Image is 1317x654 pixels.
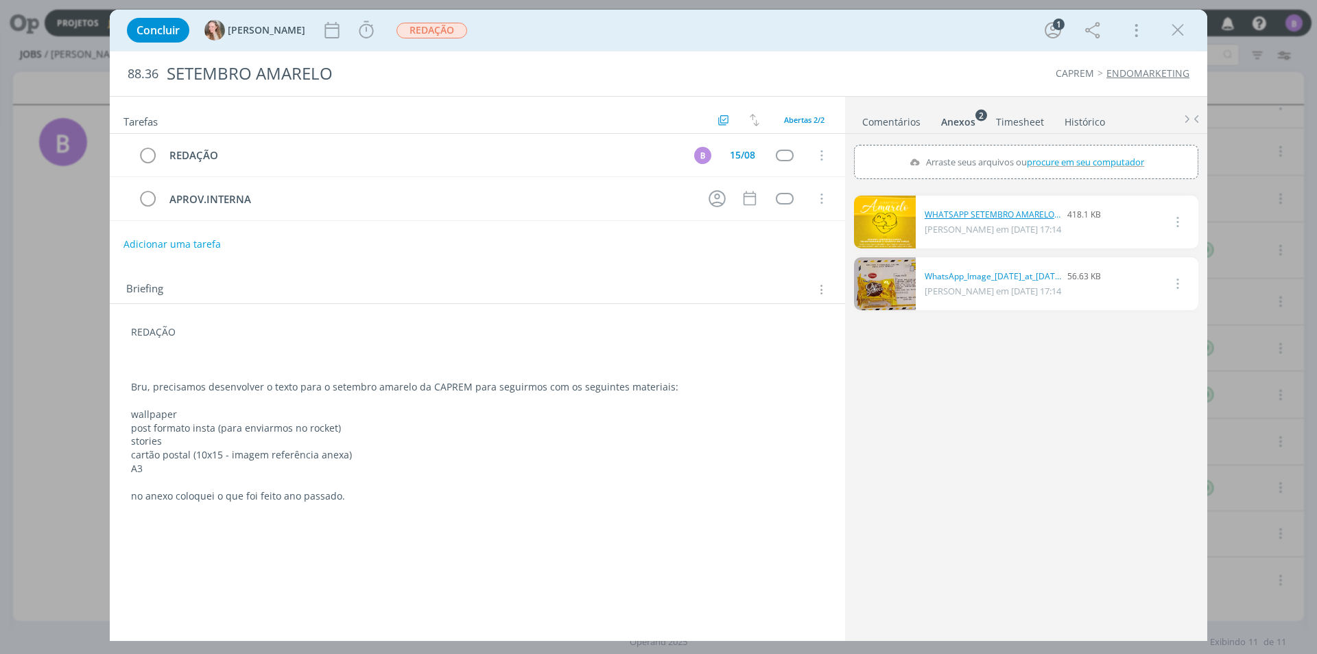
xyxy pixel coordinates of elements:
div: B [694,147,711,164]
button: Adicionar uma tarefa [123,232,222,257]
span: Tarefas [123,112,158,128]
p: cartão postal (10x15 - imagem referência anexa) [131,448,824,462]
a: Timesheet [995,109,1045,129]
div: 15/08 [730,150,755,160]
a: WhatsApp_Image_[DATE]_at_[DATE].jpeg [925,270,1062,283]
div: SETEMBRO AMARELO [161,57,741,91]
span: [PERSON_NAME] em [DATE] 17:14 [925,285,1061,297]
p: wallpaper [131,408,824,421]
label: Arraste seus arquivos ou [903,153,1148,171]
button: Concluir [127,18,189,43]
div: 1 [1053,19,1065,30]
span: REDAÇÃO [396,23,467,38]
p: post formato insta (para enviarmos no rocket) [131,421,824,435]
p: Bru, precisamos desenvolver o texto para o setembro amarelo da CAPREM para seguirmos com os segui... [131,380,824,394]
p: REDAÇÃO [131,325,824,339]
div: REDAÇÃO [163,147,681,164]
sup: 2 [975,109,987,121]
div: 56.63 KB [925,270,1101,283]
a: ENDOMARKETING [1106,67,1189,80]
p: stories [131,434,824,448]
a: WHATSAPP SETEMBRO AMARELO.png [925,209,1062,221]
span: [PERSON_NAME] [228,25,305,35]
div: dialog [110,10,1207,641]
div: APROV.INTERNA [163,191,696,208]
span: Briefing [126,281,163,299]
a: Histórico [1064,109,1106,129]
span: 88.36 [128,67,158,82]
span: procure em seu computador [1027,156,1144,168]
img: arrow-down-up.svg [750,114,759,126]
button: B [692,145,713,165]
img: G [204,20,225,40]
a: Comentários [862,109,921,129]
a: CAPREM [1056,67,1094,80]
span: Concluir [137,25,180,36]
div: Anexos [941,115,975,129]
span: [PERSON_NAME] em [DATE] 17:14 [925,223,1061,235]
button: 1 [1042,19,1064,41]
p: no anexo coloquei o que foi feito ano passado. [131,489,824,503]
p: A3 [131,462,824,476]
div: 418.1 KB [925,209,1101,221]
button: REDAÇÃO [396,22,468,39]
span: Abertas 2/2 [784,115,824,125]
button: G[PERSON_NAME] [204,20,305,40]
